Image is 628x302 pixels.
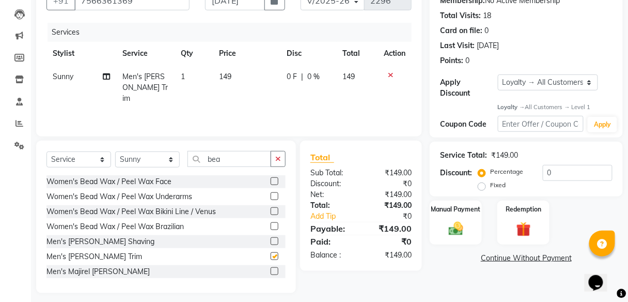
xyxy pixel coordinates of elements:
iframe: chat widget [585,261,618,292]
div: ₹149.00 [491,150,518,161]
img: _gift.svg [512,220,536,238]
div: Coupon Code [440,119,497,130]
label: Percentage [490,167,523,176]
div: Women's Bead Wax / Peel Wax Brazilian [46,221,184,232]
th: Price [213,42,281,65]
div: Apply Discount [440,77,497,99]
span: 0 F [287,71,297,82]
span: 1 [181,72,185,81]
span: Sunny [53,72,73,81]
div: Balance : [303,250,361,261]
span: Men's [PERSON_NAME] Trim [122,72,168,103]
div: Net: [303,189,361,200]
div: Paid: [303,235,361,248]
div: ₹0 [361,235,419,248]
th: Action [378,42,412,65]
div: Men's Majirel [PERSON_NAME] [46,266,150,277]
div: ₹149.00 [361,200,419,211]
button: Apply [588,117,617,132]
div: Total: [303,200,361,211]
span: 149 [219,72,232,81]
th: Total [337,42,378,65]
div: Women's Bead Wax / Peel Wax Face [46,176,171,187]
div: 0 [484,25,489,36]
div: Women's Bead Wax / Peel Wax Bikini Line / Venus [46,206,216,217]
div: ₹0 [361,178,419,189]
span: 149 [343,72,355,81]
span: 0 % [307,71,320,82]
span: Total [310,152,334,163]
div: Total Visits: [440,10,481,21]
div: ₹149.00 [361,250,419,261]
div: Points: [440,55,463,66]
th: Qty [175,42,213,65]
th: Service [116,42,175,65]
input: Enter Offer / Coupon Code [498,116,584,132]
div: Last Visit: [440,40,475,51]
div: Service Total: [440,150,487,161]
div: Sub Total: [303,168,361,178]
input: Search or Scan [187,151,271,167]
th: Stylist [46,42,116,65]
label: Manual Payment [431,205,481,214]
div: [DATE] [477,40,499,51]
div: ₹149.00 [361,189,419,200]
div: 18 [483,10,491,21]
img: _cash.svg [444,220,468,237]
a: Add Tip [303,211,371,222]
label: Fixed [490,180,506,190]
div: Discount: [440,168,472,178]
div: Women's Bead Wax / Peel Wax Underarms [46,191,192,202]
div: Payable: [303,222,361,235]
div: Men's [PERSON_NAME] Shaving [46,236,154,247]
div: Card on file: [440,25,482,36]
div: Men's [PERSON_NAME] Trim [46,251,142,262]
div: ₹149.00 [361,222,419,235]
label: Redemption [506,205,541,214]
div: Discount: [303,178,361,189]
div: ₹0 [371,211,419,222]
a: Continue Without Payment [432,253,621,264]
div: Services [48,23,419,42]
div: 0 [465,55,469,66]
div: ₹149.00 [361,168,419,178]
span: | [301,71,303,82]
div: All Customers → Level 1 [498,103,613,112]
th: Disc [280,42,336,65]
strong: Loyalty → [498,103,525,111]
